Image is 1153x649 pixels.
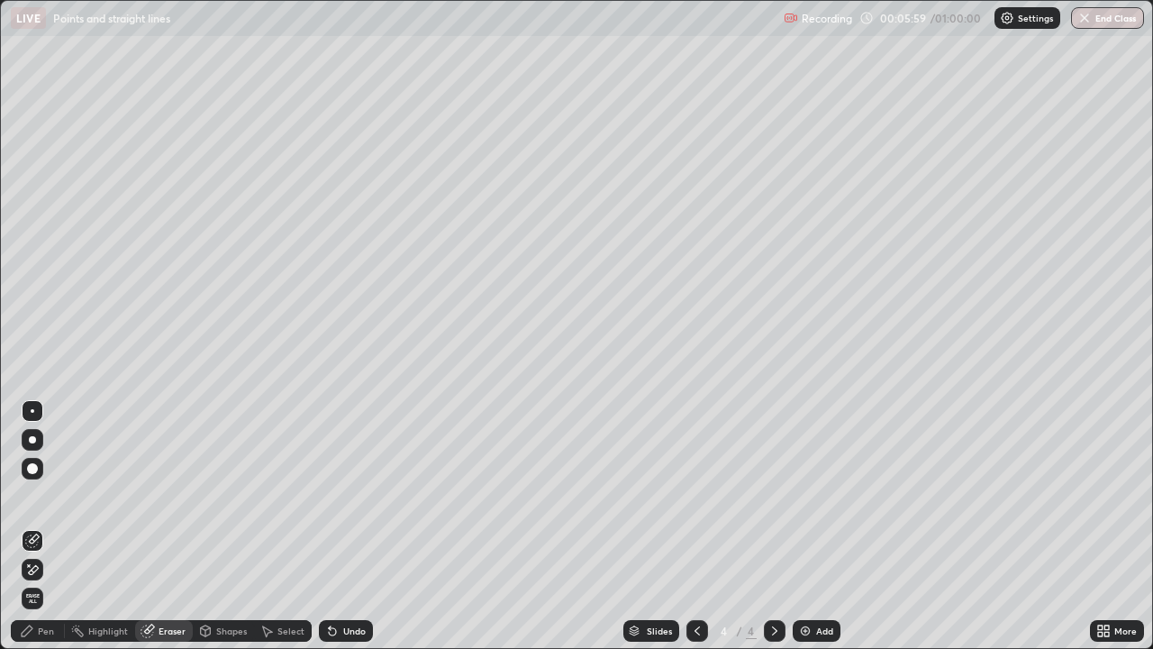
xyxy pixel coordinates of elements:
img: add-slide-button [798,624,813,638]
img: end-class-cross [1077,11,1092,25]
div: Add [816,626,833,635]
div: Shapes [216,626,247,635]
div: 4 [746,623,757,639]
div: 4 [715,626,733,636]
div: Pen [38,626,54,635]
div: / [737,626,742,636]
img: recording.375f2c34.svg [784,11,798,25]
img: class-settings-icons [1000,11,1014,25]
span: Erase all [23,593,42,604]
p: Recording [802,12,852,25]
div: Eraser [159,626,186,635]
div: Undo [343,626,366,635]
p: LIVE [16,11,41,25]
button: End Class [1071,7,1144,29]
p: Points and straight lines [53,11,170,25]
div: Highlight [88,626,128,635]
div: Slides [647,626,672,635]
div: More [1114,626,1137,635]
p: Settings [1018,14,1053,23]
div: Select [277,626,304,635]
